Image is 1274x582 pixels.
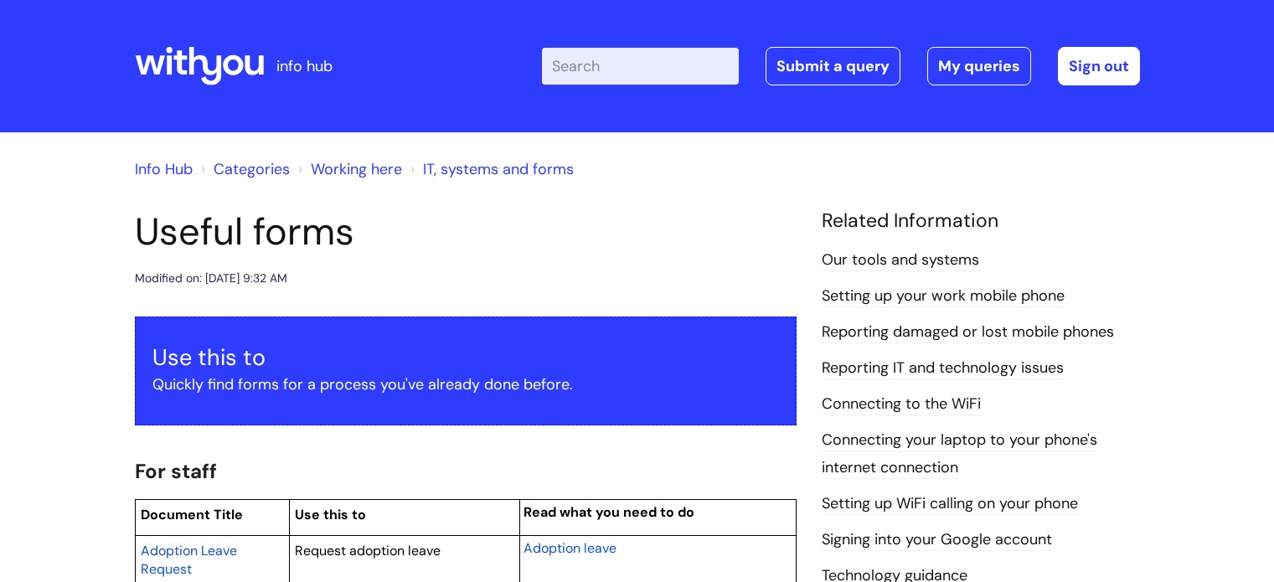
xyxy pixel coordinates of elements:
[542,48,739,85] input: Search
[927,47,1031,85] a: My queries
[141,540,237,579] a: Adoption Leave Request
[1058,47,1140,85] a: Sign out
[524,538,616,558] a: Adoption leave
[294,156,402,183] li: Working here
[135,458,217,484] span: For staff
[141,506,243,523] span: Document Title
[524,503,694,521] span: Read what you need to do
[822,358,1064,379] a: Reporting IT and technology issues
[276,53,333,80] p: info hub
[311,159,402,179] a: Working here
[152,344,779,371] h3: Use this to
[766,47,900,85] a: Submit a query
[141,542,237,578] span: Adoption Leave Request
[822,250,979,271] a: Our tools and systems
[197,156,290,183] li: Solution home
[295,542,441,559] span: Request adoption leave
[822,322,1114,343] a: Reporting damaged or lost mobile phones
[135,159,193,179] a: Info Hub
[423,159,574,179] a: IT, systems and forms
[822,430,1097,478] a: Connecting your laptop to your phone's internet connection
[214,159,290,179] a: Categories
[135,268,287,289] div: Modified on: [DATE] 9:32 AM
[542,47,1140,85] div: | -
[524,539,616,557] span: Adoption leave
[135,209,797,255] h1: Useful forms
[295,506,366,523] span: Use this to
[822,493,1078,515] a: Setting up WiFi calling on your phone
[822,529,1052,551] a: Signing into your Google account
[406,156,574,183] li: IT, systems and forms
[152,371,779,398] p: Quickly find forms for a process you've already done before.
[822,394,981,415] a: Connecting to the WiFi
[822,286,1065,307] a: Setting up your work mobile phone
[822,209,1140,233] h4: Related Information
